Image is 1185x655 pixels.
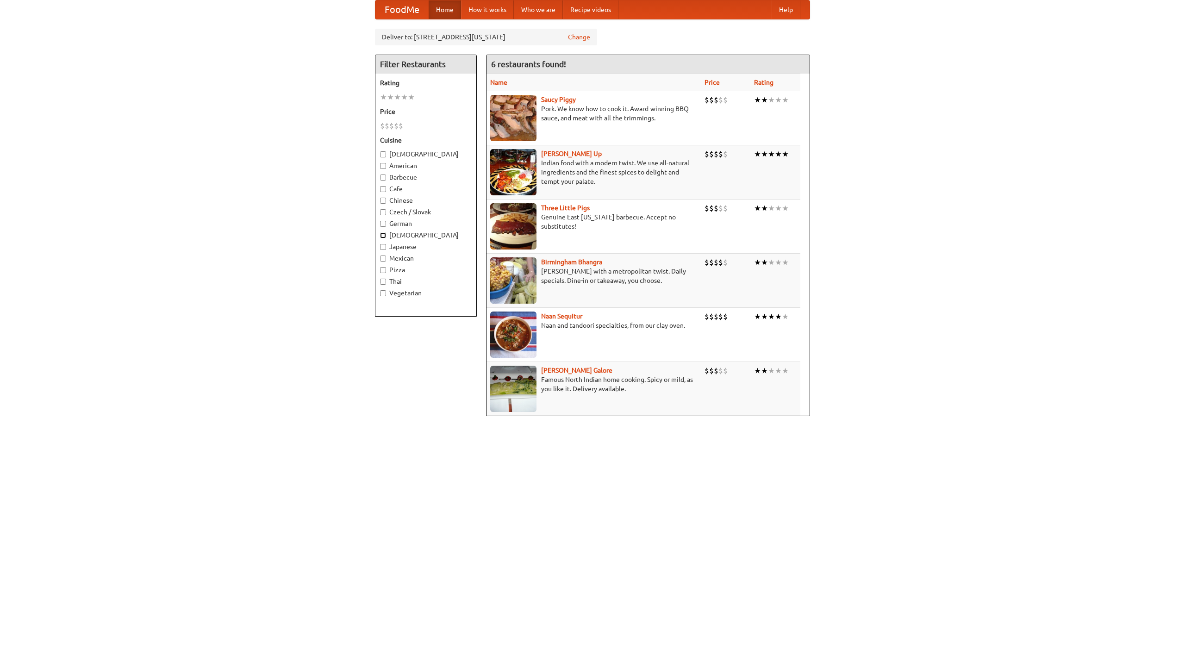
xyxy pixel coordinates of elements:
[490,321,697,330] p: Naan and tandoori specialties, from our clay oven.
[541,258,602,266] a: Birmingham Bhangra
[709,149,714,159] li: $
[380,196,472,205] label: Chinese
[768,312,775,322] li: ★
[491,60,566,69] ng-pluralize: 6 restaurants found!
[380,136,472,145] h5: Cuisine
[380,92,387,102] li: ★
[723,203,728,213] li: $
[490,95,536,141] img: saucy.jpg
[380,173,472,182] label: Barbecue
[380,150,472,159] label: [DEMOGRAPHIC_DATA]
[385,121,389,131] li: $
[490,212,697,231] p: Genuine East [US_STATE] barbecue. Accept no substitutes!
[380,279,386,285] input: Thai
[718,257,723,268] li: $
[782,149,789,159] li: ★
[723,257,728,268] li: $
[380,265,472,274] label: Pizza
[714,312,718,322] li: $
[380,231,472,240] label: [DEMOGRAPHIC_DATA]
[380,186,386,192] input: Cafe
[775,95,782,105] li: ★
[380,277,472,286] label: Thai
[380,163,386,169] input: American
[761,257,768,268] li: ★
[380,219,472,228] label: German
[754,312,761,322] li: ★
[723,366,728,376] li: $
[380,244,386,250] input: Japanese
[723,149,728,159] li: $
[490,158,697,186] p: Indian food with a modern twist. We use all-natural ingredients and the finest spices to delight ...
[768,366,775,376] li: ★
[761,312,768,322] li: ★
[387,92,394,102] li: ★
[541,150,602,157] a: [PERSON_NAME] Up
[490,267,697,285] p: [PERSON_NAME] with a metropolitan twist. Daily specials. Dine-in or takeaway, you choose.
[399,121,403,131] li: $
[709,312,714,322] li: $
[709,203,714,213] li: $
[380,78,472,87] h5: Rating
[775,257,782,268] li: ★
[718,95,723,105] li: $
[429,0,461,19] a: Home
[754,257,761,268] li: ★
[705,312,709,322] li: $
[761,149,768,159] li: ★
[714,149,718,159] li: $
[754,79,773,86] a: Rating
[705,366,709,376] li: $
[380,121,385,131] li: $
[380,151,386,157] input: [DEMOGRAPHIC_DATA]
[782,366,789,376] li: ★
[490,257,536,304] img: bhangra.jpg
[718,312,723,322] li: $
[761,366,768,376] li: ★
[782,312,789,322] li: ★
[380,198,386,204] input: Chinese
[718,149,723,159] li: $
[723,312,728,322] li: $
[718,203,723,213] li: $
[375,29,597,45] div: Deliver to: [STREET_ADDRESS][US_STATE]
[375,55,476,74] h4: Filter Restaurants
[380,184,472,193] label: Cafe
[380,242,472,251] label: Japanese
[394,121,399,131] li: $
[705,257,709,268] li: $
[541,367,612,374] a: [PERSON_NAME] Galore
[490,375,697,393] p: Famous North Indian home cooking. Spicy or mild, as you like it. Delivery available.
[380,161,472,170] label: American
[754,366,761,376] li: ★
[380,290,386,296] input: Vegetarian
[541,96,576,103] a: Saucy Piggy
[401,92,408,102] li: ★
[389,121,394,131] li: $
[768,203,775,213] li: ★
[380,256,386,262] input: Mexican
[490,366,536,412] img: currygalore.jpg
[380,221,386,227] input: German
[514,0,563,19] a: Who we are
[394,92,401,102] li: ★
[714,366,718,376] li: $
[761,203,768,213] li: ★
[775,366,782,376] li: ★
[490,312,536,358] img: naansequitur.jpg
[408,92,415,102] li: ★
[568,32,590,42] a: Change
[709,366,714,376] li: $
[754,149,761,159] li: ★
[490,79,507,86] a: Name
[380,207,472,217] label: Czech / Slovak
[705,203,709,213] li: $
[705,79,720,86] a: Price
[782,257,789,268] li: ★
[541,204,590,212] a: Three Little Pigs
[380,288,472,298] label: Vegetarian
[380,209,386,215] input: Czech / Slovak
